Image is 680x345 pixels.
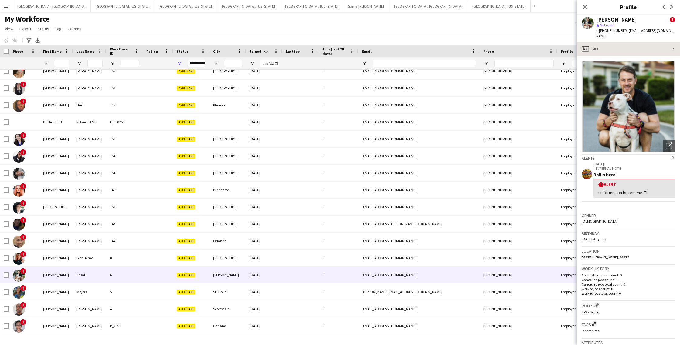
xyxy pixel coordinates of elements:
div: Employed Crew [557,97,596,113]
div: Phoenix [209,97,246,113]
button: [GEOGRAPHIC_DATA], [GEOGRAPHIC_DATA] [12,0,91,12]
span: [DATE] (45 years) [582,237,607,241]
input: Last Name Filter Input [87,60,103,67]
div: 0 [319,250,358,266]
div: Scottsdale [209,300,246,317]
div: Baillie- TEST [39,114,73,130]
div: Orlando [209,233,246,249]
h3: Birthday [582,231,675,236]
h3: Work history [582,266,675,271]
div: [PERSON_NAME] [39,300,73,317]
div: [PERSON_NAME] [39,283,73,300]
div: [EMAIL_ADDRESS][DOMAIN_NAME] [358,131,480,147]
div: [PERSON_NAME] [39,250,73,266]
span: Applicant [177,103,195,108]
div: [GEOGRAPHIC_DATA] [39,199,73,215]
div: Hielo [73,97,106,113]
button: [GEOGRAPHIC_DATA], [US_STATE] [154,0,217,12]
span: Status [177,49,189,54]
p: Applications total count: 0 [582,273,675,277]
div: [PERSON_NAME] [73,182,106,198]
div: [PERSON_NAME] [39,165,73,181]
button: Open Filter Menu [213,61,219,66]
div: 0 [319,199,358,215]
img: Karen Esparza [13,219,25,231]
div: [PERSON_NAME] [39,266,73,283]
div: [PERSON_NAME] [73,216,106,232]
button: [GEOGRAPHIC_DATA], [GEOGRAPHIC_DATA] [389,0,467,12]
div: Rollin Hero [593,172,675,177]
div: Bien-Aime [73,250,106,266]
span: Phone [483,49,494,54]
div: [PERSON_NAME] [39,63,73,79]
img: María Vargas [13,320,25,333]
div: Employed Crew [557,148,596,164]
div: [EMAIL_ADDRESS][DOMAIN_NAME] [358,199,480,215]
span: View [5,26,13,32]
span: Jobs (last 90 days) [322,47,347,56]
div: 0 [319,283,358,300]
div: [EMAIL_ADDRESS][DOMAIN_NAME] [358,148,480,164]
span: ! [20,302,26,308]
div: Employed Crew [557,216,596,232]
div: [GEOGRAPHIC_DATA] [209,165,246,181]
div: Employed Crew [557,80,596,96]
p: Cancelled jobs count: 0 [582,277,675,282]
span: ! [20,200,26,206]
div: Open photos pop-in [663,140,675,152]
img: Shannon Jacobs [13,185,25,197]
div: 744 [106,233,143,249]
span: Applicant [177,154,195,159]
span: Tag [55,26,62,32]
button: Open Filter Menu [110,61,115,66]
div: 0 [319,266,358,283]
div: 8 [106,250,143,266]
span: Applicant [177,239,195,243]
span: Applicant [177,171,195,176]
div: [PERSON_NAME] [39,97,73,113]
div: [EMAIL_ADDRESS][DOMAIN_NAME] [358,233,480,249]
img: Callie Poerio [13,134,25,146]
span: Joined [250,49,261,54]
div: [PERSON_NAME] [73,300,106,317]
div: [PERSON_NAME] [73,148,106,164]
span: TPA - Server [582,310,600,314]
span: Workforce ID [110,47,132,56]
div: [GEOGRAPHIC_DATA][PERSON_NAME] [209,63,246,79]
div: [PHONE_NUMBER] [480,317,557,334]
div: [DATE] [246,199,282,215]
span: ! [20,319,26,325]
div: [GEOGRAPHIC_DATA] [209,80,246,96]
div: [DATE] [246,266,282,283]
div: [PHONE_NUMBER] [480,283,557,300]
span: ! [598,182,604,187]
div: [PHONE_NUMBER] [480,266,557,283]
div: [PHONE_NUMBER] [480,300,557,317]
div: 747 [106,216,143,232]
a: View [2,25,16,33]
div: [PERSON_NAME] [39,131,73,147]
button: [GEOGRAPHIC_DATA], [US_STATE] [467,0,531,12]
div: 0 [319,165,358,181]
div: 0 [319,114,358,130]
div: 751 [106,165,143,181]
span: Applicant [177,222,195,226]
h3: Roles [582,302,675,309]
input: Joined Filter Input [260,60,279,67]
div: [PERSON_NAME] [73,165,106,181]
button: [GEOGRAPHIC_DATA], [US_STATE] [91,0,154,12]
div: [DATE] [246,182,282,198]
div: [PHONE_NUMBER] [480,165,557,181]
div: [PERSON_NAME] [39,216,73,232]
span: Comms [68,26,81,32]
div: Employed Crew [557,182,596,198]
div: [PERSON_NAME] [39,317,73,334]
span: ! [20,234,26,240]
p: Cancelled jobs total count: 0 [582,282,675,286]
div: 0 [319,80,358,96]
a: Export [17,25,34,33]
div: Employed Crew [557,233,596,249]
h3: Location [582,248,675,254]
span: Applicant [177,188,195,193]
div: [GEOGRAPHIC_DATA] [209,148,246,164]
